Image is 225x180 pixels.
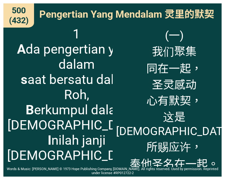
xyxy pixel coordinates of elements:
span: Pengertian Yang Mendalam 灵里的默契 [39,6,214,20]
b: s [21,72,28,87]
b: I [48,133,51,148]
b: A [17,42,26,57]
b: B [26,102,34,117]
span: 1 da pengertian yang dalam aat bersatu dalam Roh, erkumpul dalam [DEMOGRAPHIC_DATA], nilah janji ... [7,26,146,163]
span: 500 (432) [7,6,31,25]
